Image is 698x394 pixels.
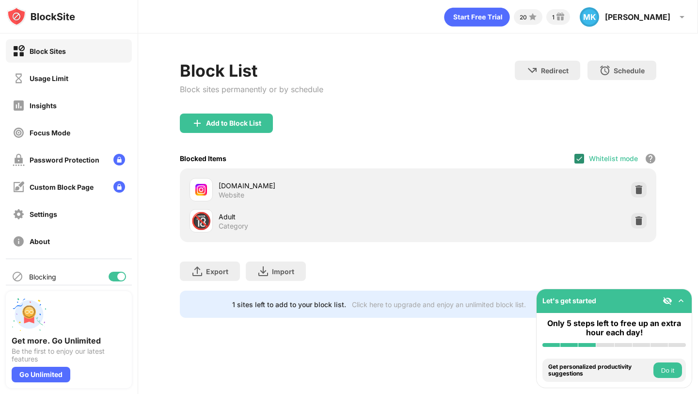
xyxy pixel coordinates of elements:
[663,296,672,306] img: eye-not-visible.svg
[12,347,126,363] div: Be the first to enjoy our latest features
[580,7,599,27] div: MK
[191,211,211,231] div: 🔞
[219,212,418,222] div: Adult
[13,181,25,193] img: customize-block-page-off.svg
[541,66,569,75] div: Redirect
[30,237,50,246] div: About
[12,336,126,345] div: Get more. Go Unlimited
[219,222,248,230] div: Category
[30,47,66,55] div: Block Sites
[195,184,207,196] img: favicons
[352,300,526,309] div: Click here to upgrade and enjoy an unlimited block list.
[542,296,596,305] div: Let's get started
[30,101,57,110] div: Insights
[30,210,57,218] div: Settings
[113,181,125,193] img: lock-menu.svg
[30,156,99,164] div: Password Protection
[206,267,228,276] div: Export
[614,66,645,75] div: Schedule
[527,11,539,23] img: points-small.svg
[13,208,25,220] img: settings-off.svg
[605,12,670,22] div: [PERSON_NAME]
[676,296,686,306] img: omni-setup-toggle.svg
[555,11,566,23] img: reward-small.svg
[219,181,418,191] div: [DOMAIN_NAME]
[113,154,125,165] img: lock-menu.svg
[180,61,323,81] div: Block List
[219,191,244,199] div: Website
[548,363,651,378] div: Get personalized productivity suggestions
[13,45,25,57] img: block-on.svg
[589,154,638,163] div: Whitelist mode
[7,7,75,26] img: logo-blocksite.svg
[29,273,56,281] div: Blocking
[272,267,294,276] div: Import
[444,7,510,27] div: animation
[13,99,25,112] img: insights-off.svg
[575,155,583,163] img: check.svg
[30,74,68,82] div: Usage Limit
[12,367,70,382] div: Go Unlimited
[12,271,23,282] img: blocking-icon.svg
[13,72,25,84] img: time-usage-off.svg
[180,84,323,94] div: Block sites permanently or by schedule
[13,127,25,139] img: focus-off.svg
[13,235,25,247] img: about-off.svg
[12,297,47,332] img: push-unlimited.svg
[13,154,25,166] img: password-protection-off.svg
[552,14,555,21] div: 1
[206,119,261,127] div: Add to Block List
[232,300,346,309] div: 1 sites left to add to your block list.
[653,362,682,378] button: Do it
[30,183,94,191] div: Custom Block Page
[180,154,226,163] div: Blocked Items
[30,129,70,137] div: Focus Mode
[542,319,686,337] div: Only 5 steps left to free up an extra hour each day!
[520,14,527,21] div: 20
